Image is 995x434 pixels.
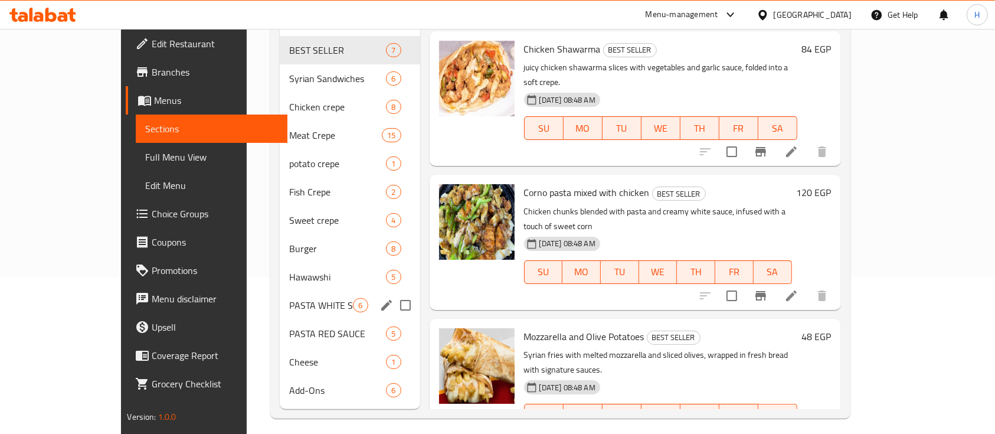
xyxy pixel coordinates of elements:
button: SU [524,116,564,140]
div: PASTA WHITE SAUCE6edit [280,291,420,319]
span: SU [529,120,559,137]
button: SU [524,260,563,284]
button: TU [603,116,641,140]
nav: Menu sections [280,31,420,409]
span: Coverage Report [152,348,278,363]
div: items [386,327,401,341]
span: 15 [382,130,400,141]
span: WE [644,263,673,280]
button: SU [524,404,564,428]
span: Version: [127,409,156,425]
h6: 48 EGP [802,328,832,345]
span: Fish Crepe [289,185,387,199]
span: Mozzarella and Olive Potatoes [524,328,644,345]
div: Menu-management [646,8,718,22]
div: items [386,355,401,369]
span: MO [568,407,598,425]
span: FR [724,407,754,425]
img: Mozzarella and Olive Potatoes [439,328,515,404]
div: Meat Crepe15 [280,121,420,149]
button: delete [808,282,836,310]
span: Sweet crepe [289,213,387,227]
div: Burger8 [280,234,420,263]
button: FR [715,260,754,284]
span: 5 [387,328,400,340]
span: 6 [387,73,400,84]
span: Burger [289,242,387,256]
span: Upsell [152,320,278,334]
span: 2 [387,187,400,198]
span: 7 [387,45,400,56]
span: MO [568,120,598,137]
span: BEST SELLER [653,187,705,201]
div: Cheese1 [280,348,420,376]
div: BEST SELLER [603,43,657,57]
span: FR [720,263,749,280]
span: 8 [387,243,400,254]
img: Chicken Shawarma [439,41,515,116]
span: SU [529,407,559,425]
div: items [386,100,401,114]
span: Select to update [719,139,744,164]
p: Syrian fries with melted mozzarella and sliced olives, wrapped in fresh bread with signature sauces. [524,348,797,377]
span: 1.0.0 [158,409,176,425]
a: Menu disclaimer [126,285,287,313]
button: MO [564,404,603,428]
a: Menus [126,86,287,115]
span: FR [724,120,754,137]
div: BEST SELLER [652,187,706,201]
span: PASTA RED SAUCE [289,327,387,341]
a: Full Menu View [136,143,287,171]
button: SA [754,260,792,284]
div: items [386,383,401,397]
div: Chicken crepe8 [280,93,420,121]
a: Grocery Checklist [126,370,287,398]
button: WE [641,116,680,140]
button: TH [680,116,719,140]
button: TH [677,260,715,284]
a: Coverage Report [126,341,287,370]
span: TU [607,120,637,137]
div: Sweet crepe4 [280,206,420,234]
span: BEST SELLER [604,43,656,57]
div: Fish Crepe2 [280,178,420,206]
span: WE [646,407,676,425]
button: Branch-specific-item [747,138,775,166]
span: 8 [387,102,400,113]
span: Promotions [152,263,278,278]
button: TU [601,260,639,284]
div: Meat Crepe [289,128,382,142]
div: items [353,298,368,312]
div: Syrian Sandwiches6 [280,64,420,93]
span: BEST SELLER [289,43,387,57]
a: Edit Menu [136,171,287,200]
a: Edit menu item [784,289,798,303]
span: 1 [387,158,400,169]
button: MO [564,116,603,140]
div: PASTA RED SAUCE5 [280,319,420,348]
span: Edit Restaurant [152,37,278,51]
div: Add-Ons6 [280,376,420,404]
span: Add-Ons [289,383,387,397]
a: Edit menu item [784,145,798,159]
button: SA [758,116,797,140]
span: Sections [145,122,278,136]
h6: 120 EGP [797,184,832,201]
div: Cheese [289,355,387,369]
span: potato crepe [289,156,387,171]
span: [DATE] 08:48 AM [535,238,600,249]
h6: 84 EGP [802,41,832,57]
span: Coupons [152,235,278,249]
div: items [386,43,401,57]
span: BEST SELLER [647,331,700,344]
div: Hawawshi [289,270,387,284]
p: juicy chicken shawarma slices with vegetables and garlic sauce, folded into a soft crepe. [524,60,797,90]
span: SA [763,120,793,137]
span: Edit Menu [145,178,278,192]
a: Upsell [126,313,287,341]
div: BEST SELLER [647,331,701,345]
